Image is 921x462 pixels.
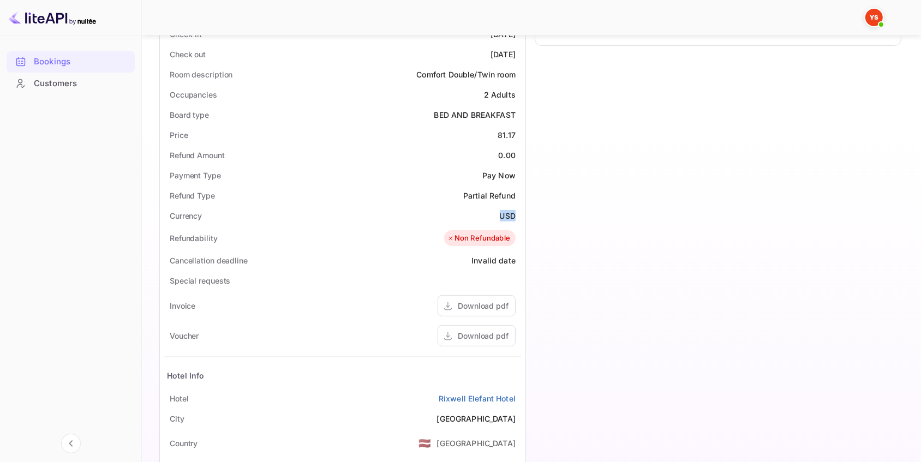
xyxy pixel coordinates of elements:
[170,49,206,60] div: Check out
[9,9,96,26] img: LiteAPI logo
[170,210,202,221] div: Currency
[471,255,516,266] div: Invalid date
[170,89,217,100] div: Occupancies
[865,9,883,26] img: Yandex Support
[7,73,135,93] a: Customers
[34,56,129,68] div: Bookings
[170,413,184,424] div: City
[170,330,199,341] div: Voucher
[170,232,218,244] div: Refundability
[170,275,230,286] div: Special requests
[61,434,81,453] button: Collapse navigation
[170,255,248,266] div: Cancellation deadline
[500,210,516,221] div: USD
[491,49,516,60] div: [DATE]
[7,51,135,73] div: Bookings
[498,149,516,161] div: 0.00
[167,370,205,381] div: Hotel Info
[463,190,516,201] div: Partial Refund
[498,129,516,141] div: 81.17
[482,170,516,181] div: Pay Now
[170,109,209,121] div: Board type
[416,69,516,80] div: Comfort Double/Twin room
[170,190,215,201] div: Refund Type
[447,233,510,244] div: Non Refundable
[170,437,198,449] div: Country
[170,300,195,311] div: Invoice
[170,69,232,80] div: Room description
[458,300,509,311] div: Download pdf
[458,330,509,341] div: Download pdf
[434,109,516,121] div: BED AND BREAKFAST
[436,413,516,424] div: [GEOGRAPHIC_DATA]
[7,73,135,94] div: Customers
[170,149,225,161] div: Refund Amount
[439,393,516,404] a: Rixwell Elefant Hotel
[34,77,129,90] div: Customers
[436,437,516,449] div: [GEOGRAPHIC_DATA]
[7,51,135,71] a: Bookings
[484,89,516,100] div: 2 Adults
[170,393,189,404] div: Hotel
[418,433,431,453] span: United States
[170,129,188,141] div: Price
[170,170,221,181] div: Payment Type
